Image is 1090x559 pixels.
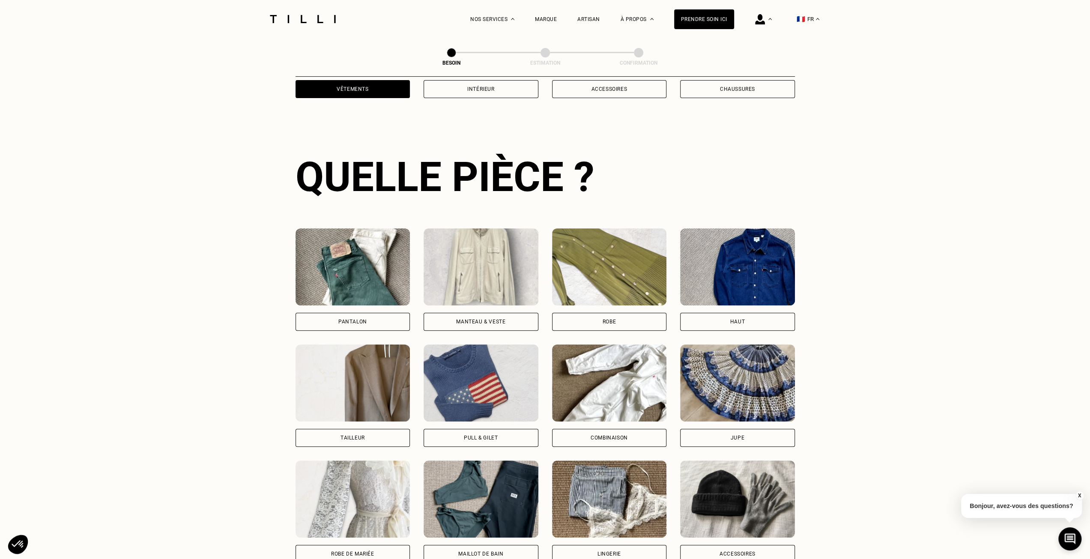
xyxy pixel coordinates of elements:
div: Accessoires [591,87,627,92]
div: Haut [730,319,745,324]
div: Quelle pièce ? [296,153,795,201]
img: menu déroulant [816,18,819,20]
div: Maillot de bain [458,551,503,556]
div: Pull & gilet [464,435,498,440]
img: Tilli retouche votre Accessoires [680,460,795,538]
img: Tilli retouche votre Manteau & Veste [424,228,538,305]
span: 🇫🇷 [797,15,805,23]
div: Manteau & Veste [456,319,505,324]
img: Tilli retouche votre Lingerie [552,460,667,538]
img: Tilli retouche votre Tailleur [296,344,410,421]
div: Intérieur [467,87,494,92]
img: Tilli retouche votre Combinaison [552,344,667,421]
img: Tilli retouche votre Maillot de bain [424,460,538,538]
img: Tilli retouche votre Robe [552,228,667,305]
a: Artisan [577,16,600,22]
div: Robe de mariée [331,551,374,556]
img: Tilli retouche votre Pantalon [296,228,410,305]
img: Logo du service de couturière Tilli [267,15,339,23]
img: icône connexion [755,14,765,24]
div: Confirmation [596,60,681,66]
div: Accessoires [720,551,756,556]
button: X [1075,491,1084,500]
p: Bonjour, avez-vous des questions? [961,494,1082,518]
img: Tilli retouche votre Haut [680,228,795,305]
div: Robe [603,319,616,324]
div: Besoin [409,60,494,66]
div: Lingerie [597,551,621,556]
img: Tilli retouche votre Pull & gilet [424,344,538,421]
div: Jupe [731,435,744,440]
img: Tilli retouche votre Jupe [680,344,795,421]
div: Pantalon [338,319,367,324]
div: Estimation [502,60,588,66]
img: Tilli retouche votre Robe de mariée [296,460,410,538]
img: Menu déroulant à propos [650,18,654,20]
div: Tailleur [340,435,365,440]
div: Vêtements [337,87,368,92]
a: Marque [535,16,557,22]
img: Menu déroulant [511,18,514,20]
div: Chaussures [720,87,755,92]
img: Menu déroulant [768,18,772,20]
a: Prendre soin ici [674,9,734,29]
div: Combinaison [591,435,628,440]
